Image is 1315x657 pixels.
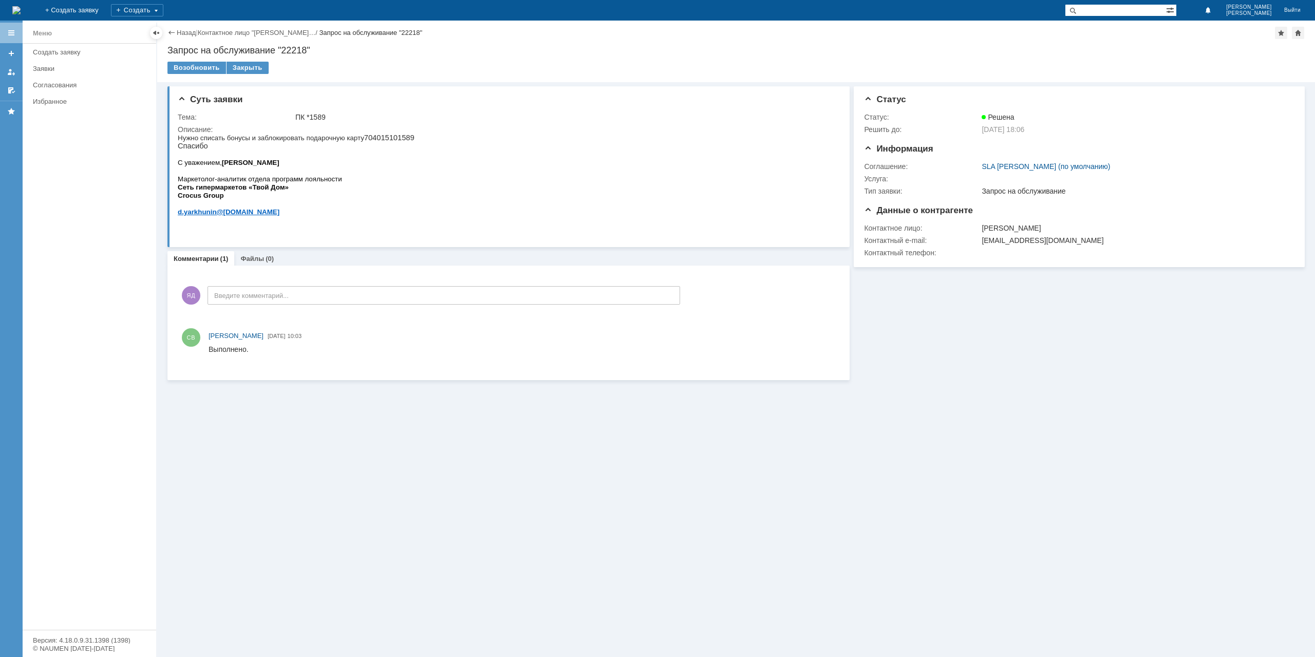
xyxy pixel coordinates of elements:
[288,333,302,339] span: 10:03
[182,286,200,305] span: ЯД
[982,113,1014,121] span: Решена
[33,645,146,652] div: © NAUMEN [DATE]-[DATE]
[266,255,274,262] div: (0)
[982,236,1288,245] div: [EMAIL_ADDRESS][DOMAIN_NAME]
[3,45,20,62] a: Создать заявку
[982,224,1288,232] div: [PERSON_NAME]
[1226,4,1272,10] span: [PERSON_NAME]
[209,332,264,340] span: [PERSON_NAME]
[33,637,146,644] div: Версия: 4.18.0.9.31.1398 (1398)
[864,205,973,215] span: Данные о контрагенте
[240,255,264,262] a: Файлы
[864,249,980,257] div: Контактный телефон:
[198,29,320,36] div: /
[196,28,197,36] div: |
[982,125,1024,134] span: [DATE] 18:06
[3,64,20,80] a: Мои заявки
[177,29,196,36] a: Назад
[174,255,219,262] a: Комментарии
[982,187,1288,195] div: Запрос на обслуживание
[29,77,154,93] a: Согласования
[167,45,1305,55] div: Запрос на обслуживание "22218"
[33,27,52,40] div: Меню
[33,65,150,72] div: Заявки
[864,144,933,154] span: Информация
[3,82,20,99] a: Мои согласования
[39,74,102,82] span: @[DOMAIN_NAME]
[319,29,422,36] div: Запрос на обслуживание "22218"
[1292,27,1304,39] div: Сделать домашней страницей
[33,98,139,105] div: Избранное
[1226,10,1272,16] span: [PERSON_NAME]
[864,187,980,195] div: Тип заявки:
[220,255,229,262] div: (1)
[864,162,980,171] div: Соглашение:
[178,95,242,104] span: Суть заявки
[268,333,286,339] span: [DATE]
[864,113,980,121] div: Статус:
[864,224,980,232] div: Контактное лицо:
[864,175,980,183] div: Услуга:
[178,125,835,134] div: Описание:
[209,331,264,341] a: [PERSON_NAME]
[982,162,1110,171] a: SLA [PERSON_NAME] (по умолчанию)
[295,113,833,121] div: ПК *1589
[1166,5,1176,14] span: Расширенный поиск
[12,6,21,14] a: Перейти на домашнюю страницу
[864,236,980,245] div: Контактный e-mail:
[111,4,163,16] div: Создать
[1275,27,1287,39] div: Добавить в избранное
[198,29,316,36] a: Контактное лицо "[PERSON_NAME]…
[29,44,154,60] a: Создать заявку
[864,95,906,104] span: Статус
[33,81,150,89] div: Согласования
[33,48,150,56] div: Создать заявку
[12,6,21,14] img: logo
[44,25,102,33] b: [PERSON_NAME]
[864,125,980,134] div: Решить до:
[29,61,154,77] a: Заявки
[150,27,162,39] div: Скрыть меню
[26,58,46,66] span: Group
[178,113,293,121] div: Тема:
